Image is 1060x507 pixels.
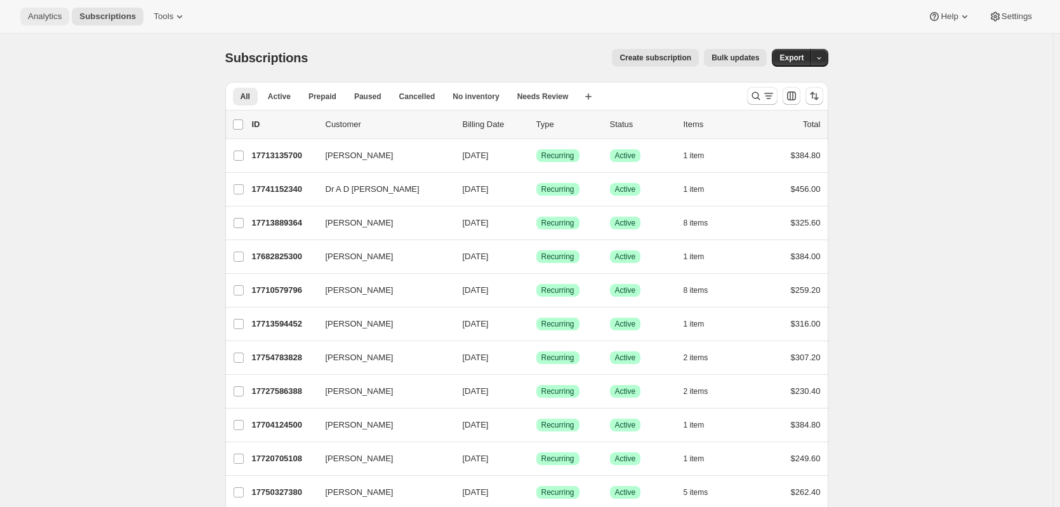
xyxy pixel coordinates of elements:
[791,487,821,497] span: $262.40
[610,118,673,131] p: Status
[684,483,722,501] button: 5 items
[318,415,445,435] button: [PERSON_NAME]
[684,416,719,434] button: 1 item
[252,382,821,400] div: 17727586388[PERSON_NAME][DATE]SuccessRecurringSuccessActive2 items$230.40
[541,487,574,497] span: Recurring
[326,217,394,229] span: [PERSON_NAME]
[684,454,705,464] span: 1 item
[326,351,394,364] span: [PERSON_NAME]
[453,91,499,102] span: No inventory
[252,214,821,232] div: 17713889364[PERSON_NAME][DATE]SuccessRecurringSuccessActive8 items$325.60
[326,183,420,196] span: Dr A D [PERSON_NAME]
[463,118,526,131] p: Billing Date
[318,280,445,301] button: [PERSON_NAME]
[517,91,569,102] span: Needs Review
[318,213,445,233] button: [PERSON_NAME]
[252,147,821,165] div: 17713135700[PERSON_NAME][DATE]SuccessRecurringSuccessActive1 item$384.80
[318,381,445,402] button: [PERSON_NAME]
[536,118,600,131] div: Type
[252,349,821,367] div: 17754783828[PERSON_NAME][DATE]SuccessRecurringSuccessActive2 items$307.20
[541,184,574,194] span: Recurring
[704,49,767,67] button: Bulk updates
[252,217,315,229] p: 17713889364
[20,8,69,25] button: Analytics
[252,483,821,501] div: 17750327380[PERSON_NAME][DATE]SuccessRecurringSuccessActive5 items$262.40
[684,487,708,497] span: 5 items
[772,49,811,67] button: Export
[803,118,820,131] p: Total
[1002,11,1032,22] span: Settings
[684,248,719,266] button: 1 item
[615,252,636,262] span: Active
[791,454,821,463] span: $249.60
[326,250,394,263] span: [PERSON_NAME]
[541,151,574,161] span: Recurring
[463,353,489,362] span: [DATE]
[326,486,394,499] span: [PERSON_NAME]
[941,11,958,22] span: Help
[747,87,778,105] button: Search and filter results
[619,53,691,63] span: Create subscription
[463,184,489,194] span: [DATE]
[252,149,315,162] p: 17713135700
[252,351,315,364] p: 17754783828
[326,452,394,465] span: [PERSON_NAME]
[252,284,315,297] p: 17710579796
[146,8,194,25] button: Tools
[326,149,394,162] span: [PERSON_NAME]
[252,452,315,465] p: 17720705108
[684,319,705,329] span: 1 item
[541,218,574,228] span: Recurring
[684,386,708,396] span: 2 items
[615,420,636,430] span: Active
[326,385,394,398] span: [PERSON_NAME]
[684,218,708,228] span: 8 items
[463,386,489,396] span: [DATE]
[463,454,489,463] span: [DATE]
[615,218,636,228] span: Active
[318,145,445,166] button: [PERSON_NAME]
[615,353,636,363] span: Active
[318,179,445,199] button: Dr A D [PERSON_NAME]
[326,318,394,330] span: [PERSON_NAME]
[612,49,699,67] button: Create subscription
[791,252,821,261] span: $384.00
[684,184,705,194] span: 1 item
[615,151,636,161] span: Active
[791,353,821,362] span: $307.20
[684,420,705,430] span: 1 item
[241,91,250,102] span: All
[252,419,315,431] p: 17704124500
[541,420,574,430] span: Recurring
[578,88,599,105] button: Create new view
[684,349,722,367] button: 2 items
[326,419,394,431] span: [PERSON_NAME]
[252,486,315,499] p: 17750327380
[684,450,719,468] button: 1 item
[252,385,315,398] p: 17727586388
[791,184,821,194] span: $456.00
[326,284,394,297] span: [PERSON_NAME]
[541,386,574,396] span: Recurring
[79,11,136,22] span: Subscriptions
[541,285,574,295] span: Recurring
[791,151,821,160] span: $384.80
[684,151,705,161] span: 1 item
[615,487,636,497] span: Active
[252,248,821,266] div: 17682825300[PERSON_NAME][DATE]SuccessRecurringSuccessActive1 item$384.00
[225,51,308,65] span: Subscriptions
[72,8,143,25] button: Subscriptions
[463,487,489,497] span: [DATE]
[399,91,435,102] span: Cancelled
[252,450,821,468] div: 17720705108[PERSON_NAME][DATE]SuccessRecurringSuccessActive1 item$249.60
[981,8,1040,25] button: Settings
[684,252,705,262] span: 1 item
[684,214,722,232] button: 8 items
[308,91,336,102] span: Prepaid
[684,285,708,295] span: 8 items
[712,53,759,63] span: Bulk updates
[779,53,804,63] span: Export
[318,314,445,334] button: [PERSON_NAME]
[684,353,708,363] span: 2 items
[615,386,636,396] span: Active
